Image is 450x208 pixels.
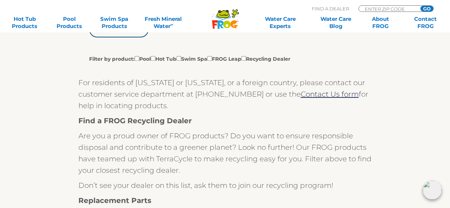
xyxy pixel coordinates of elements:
[364,6,412,12] input: Zip Code Form
[301,90,359,98] a: Contact Us form
[312,5,349,12] p: Find A Dealer
[252,15,308,30] a: Water CareExperts
[78,180,372,191] p: Don’t see your dealer on this list, ask them to join our recycling program!
[7,15,42,30] a: Hot TubProducts
[78,116,192,125] strong: Find a FROG Recycling Dealer
[423,181,441,199] img: openIcon
[78,130,372,176] p: Are you a proud owner of FROG products? Do you want to ensure responsible disposal and contribute...
[97,15,131,30] a: Swim SpaProducts
[142,15,185,30] a: Fresh MineralWater∞
[363,15,398,30] a: AboutFROG
[207,56,212,61] input: Filter by product:PoolHot TubSwim SpaFROG LeapRecycling Dealer
[89,55,290,63] label: Filter by product: Pool Hot Tub Swim Spa FROG Leap Recycling Dealer
[241,56,246,61] input: Filter by product:PoolHot TubSwim SpaFROG LeapRecycling Dealer
[151,56,155,61] input: Filter by product:PoolHot TubSwim SpaFROG LeapRecycling Dealer
[78,77,372,111] p: For residents of [US_STATE] or [US_STATE], or a foreign country, please contact our customer serv...
[176,56,181,61] input: Filter by product:PoolHot TubSwim SpaFROG LeapRecycling Dealer
[52,15,87,30] a: PoolProducts
[135,56,139,61] input: Filter by product:PoolHot TubSwim SpaFROG LeapRecycling Dealer
[170,22,173,27] sup: ∞
[78,196,151,205] strong: Replacement Parts
[420,6,433,11] input: GO
[408,15,443,30] a: ContactFROG
[318,15,353,30] a: Water CareBlog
